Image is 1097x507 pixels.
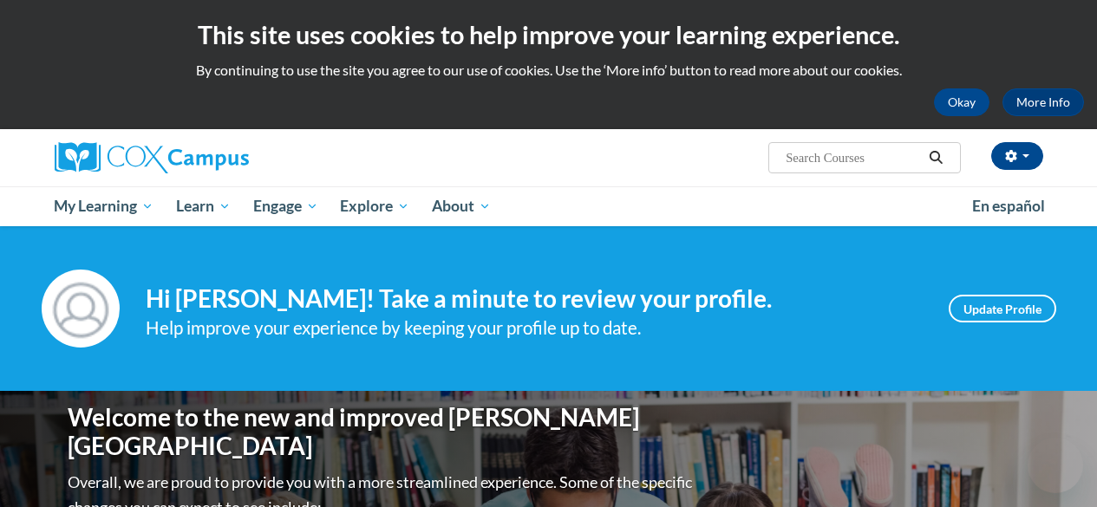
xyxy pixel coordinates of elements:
[784,147,923,168] input: Search Courses
[42,270,120,348] img: Profile Image
[176,196,231,217] span: Learn
[55,142,367,173] a: Cox Campus
[42,186,1056,226] div: Main menu
[934,88,989,116] button: Okay
[949,295,1056,322] a: Update Profile
[991,142,1043,170] button: Account Settings
[432,196,491,217] span: About
[55,142,249,173] img: Cox Campus
[972,197,1045,215] span: En español
[421,186,502,226] a: About
[54,196,153,217] span: My Learning
[13,17,1084,52] h2: This site uses cookies to help improve your learning experience.
[242,186,330,226] a: Engage
[329,186,421,226] a: Explore
[1028,438,1083,493] iframe: Button to launch messaging window
[13,61,1084,80] p: By continuing to use the site you agree to our use of cookies. Use the ‘More info’ button to read...
[68,403,696,461] h1: Welcome to the new and improved [PERSON_NAME][GEOGRAPHIC_DATA]
[43,186,166,226] a: My Learning
[165,186,242,226] a: Learn
[1002,88,1084,116] a: More Info
[961,188,1056,224] a: En español
[253,196,318,217] span: Engage
[146,284,923,314] h4: Hi [PERSON_NAME]! Take a minute to review your profile.
[340,196,409,217] span: Explore
[146,314,923,342] div: Help improve your experience by keeping your profile up to date.
[923,147,949,168] button: Search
